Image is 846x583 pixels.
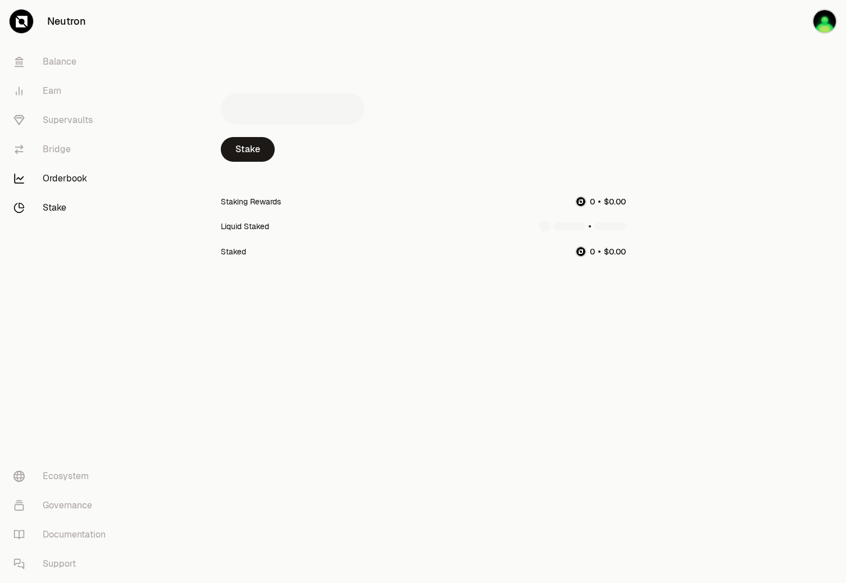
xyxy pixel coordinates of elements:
img: NTRN Logo [576,197,585,206]
a: Supervaults [4,106,121,135]
img: trade new [812,9,837,34]
a: Orderbook [4,164,121,193]
a: Balance [4,47,121,76]
a: Bridge [4,135,121,164]
img: NTRN Logo [576,247,585,256]
a: Support [4,549,121,579]
div: Staking Rewards [221,196,281,207]
a: Stake [221,137,275,162]
a: Documentation [4,520,121,549]
a: Ecosystem [4,462,121,491]
div: Liquid Staked [221,221,269,232]
div: Staked [221,246,246,257]
a: Governance [4,491,121,520]
a: Stake [4,193,121,222]
a: Earn [4,76,121,106]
